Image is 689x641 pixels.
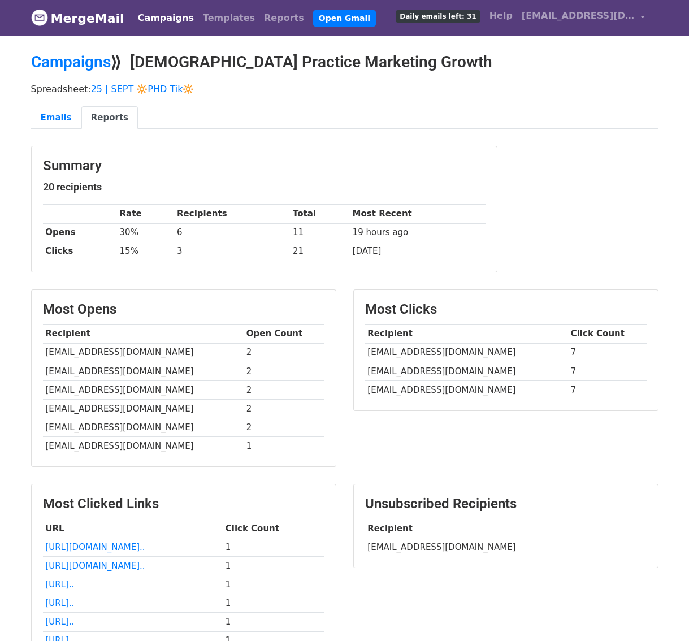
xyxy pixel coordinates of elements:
[568,324,647,343] th: Click Count
[313,10,376,27] a: Open Gmail
[81,106,138,129] a: Reports
[350,205,486,223] th: Most Recent
[31,83,658,95] p: Spreadsheet:
[43,158,486,174] h3: Summary
[350,223,486,242] td: 19 hours ago
[43,324,244,343] th: Recipient
[485,5,517,27] a: Help
[43,437,244,456] td: [EMAIL_ADDRESS][DOMAIN_NAME]
[43,380,244,399] td: [EMAIL_ADDRESS][DOMAIN_NAME]
[365,343,568,362] td: [EMAIL_ADDRESS][DOMAIN_NAME]
[365,519,647,538] th: Recipient
[223,575,324,594] td: 1
[223,557,324,575] td: 1
[223,519,324,538] th: Click Count
[45,579,74,590] a: [URL]..
[174,223,290,242] td: 6
[391,5,484,27] a: Daily emails left: 31
[290,205,350,223] th: Total
[31,9,48,26] img: MergeMail logo
[244,380,324,399] td: 2
[91,84,194,94] a: 25 | SEPT 🔆PHD Tik🔆
[244,343,324,362] td: 2
[223,538,324,557] td: 1
[350,242,486,261] td: [DATE]
[568,362,647,380] td: 7
[244,362,324,380] td: 2
[43,399,244,418] td: [EMAIL_ADDRESS][DOMAIN_NAME]
[43,223,117,242] th: Opens
[244,437,324,456] td: 1
[517,5,649,31] a: [EMAIL_ADDRESS][DOMAIN_NAME]
[365,496,647,512] h3: Unsubscribed Recipients
[117,223,175,242] td: 30%
[522,9,635,23] span: [EMAIL_ADDRESS][DOMAIN_NAME]
[43,301,324,318] h3: Most Opens
[244,418,324,437] td: 2
[174,242,290,261] td: 3
[244,324,324,343] th: Open Count
[43,343,244,362] td: [EMAIL_ADDRESS][DOMAIN_NAME]
[223,594,324,613] td: 1
[117,242,175,261] td: 15%
[43,519,223,538] th: URL
[133,7,198,29] a: Campaigns
[43,362,244,380] td: [EMAIL_ADDRESS][DOMAIN_NAME]
[290,242,350,261] td: 21
[365,380,568,399] td: [EMAIL_ADDRESS][DOMAIN_NAME]
[31,53,111,71] a: Campaigns
[365,362,568,380] td: [EMAIL_ADDRESS][DOMAIN_NAME]
[174,205,290,223] th: Recipients
[43,496,324,512] h3: Most Clicked Links
[396,10,480,23] span: Daily emails left: 31
[290,223,350,242] td: 11
[43,181,486,193] h5: 20 recipients
[223,613,324,631] td: 1
[244,399,324,418] td: 2
[31,106,81,129] a: Emails
[31,6,124,30] a: MergeMail
[31,53,658,72] h2: ⟫ [DEMOGRAPHIC_DATA] Practice Marketing Growth
[198,7,259,29] a: Templates
[45,598,74,608] a: [URL]..
[365,324,568,343] th: Recipient
[365,301,647,318] h3: Most Clicks
[568,380,647,399] td: 7
[568,343,647,362] td: 7
[117,205,175,223] th: Rate
[43,242,117,261] th: Clicks
[632,587,689,641] iframe: Chat Widget
[43,418,244,437] td: [EMAIL_ADDRESS][DOMAIN_NAME]
[365,538,647,557] td: [EMAIL_ADDRESS][DOMAIN_NAME]
[45,617,74,627] a: [URL]..
[45,542,145,552] a: [URL][DOMAIN_NAME]..
[45,561,145,571] a: [URL][DOMAIN_NAME]..
[259,7,309,29] a: Reports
